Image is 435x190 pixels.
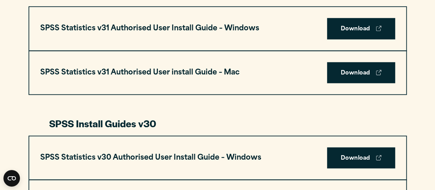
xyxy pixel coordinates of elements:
h3: SPSS Statistics v31 Authorised User Install Guide – Windows [40,22,259,35]
h3: SPSS Statistics v31 Authorised User install Guide – Mac [40,66,240,79]
button: Open CMP widget [3,170,20,187]
a: Download [327,62,395,83]
h3: SPSS Install Guides v30 [49,117,386,130]
h3: SPSS Statistics v30 Authorised User Install Guide – Windows [40,151,261,164]
a: Download [327,147,395,169]
a: Download [327,18,395,39]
